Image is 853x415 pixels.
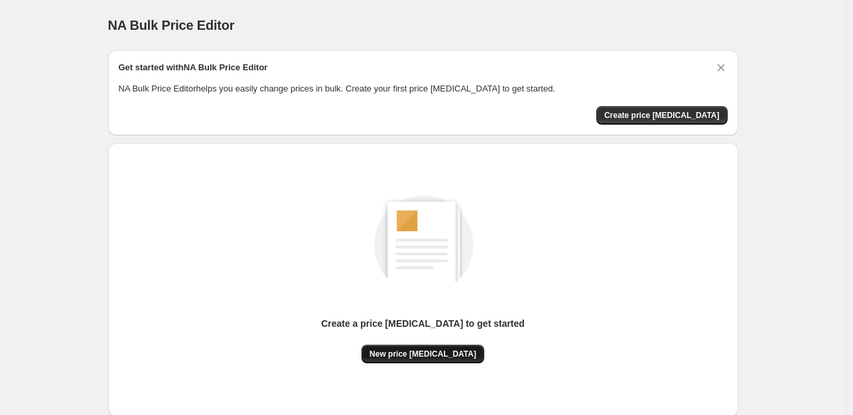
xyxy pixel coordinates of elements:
[361,345,484,363] button: New price [MEDICAL_DATA]
[119,82,728,95] p: NA Bulk Price Editor helps you easily change prices in bulk. Create your first price [MEDICAL_DAT...
[714,61,728,74] button: Dismiss card
[321,317,525,330] p: Create a price [MEDICAL_DATA] to get started
[369,349,476,359] span: New price [MEDICAL_DATA]
[119,61,268,74] h2: Get started with NA Bulk Price Editor
[596,106,728,125] button: Create price change job
[108,18,235,32] span: NA Bulk Price Editor
[604,110,720,121] span: Create price [MEDICAL_DATA]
